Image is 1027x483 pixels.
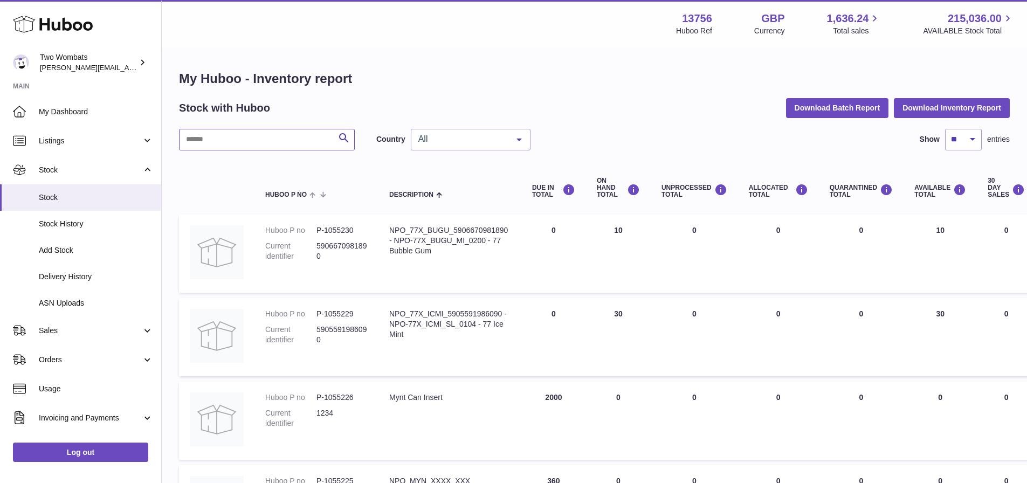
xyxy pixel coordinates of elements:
[586,215,651,293] td: 10
[13,443,148,462] a: Log out
[13,54,29,71] img: adam.randall@twowombats.com
[265,191,307,198] span: Huboo P no
[661,184,727,198] div: UNPROCESSED Total
[39,413,142,423] span: Invoicing and Payments
[376,134,405,144] label: Country
[948,11,1002,26] span: 215,036.00
[923,26,1014,36] span: AVAILABLE Stock Total
[39,136,142,146] span: Listings
[190,225,244,279] img: product image
[39,384,153,394] span: Usage
[754,26,785,36] div: Currency
[389,191,433,198] span: Description
[651,215,738,293] td: 0
[39,245,153,256] span: Add Stock
[39,272,153,282] span: Delivery History
[265,325,316,345] dt: Current identifier
[859,393,864,402] span: 0
[39,355,142,365] span: Orders
[738,215,819,293] td: 0
[40,63,274,72] span: [PERSON_NAME][EMAIL_ADDRESS][PERSON_NAME][DOMAIN_NAME]
[39,165,142,175] span: Stock
[904,215,977,293] td: 10
[39,326,142,336] span: Sales
[179,70,1010,87] h1: My Huboo - Inventory report
[651,382,738,460] td: 0
[920,134,940,144] label: Show
[532,184,575,198] div: DUE IN TOTAL
[265,408,316,429] dt: Current identifier
[651,298,738,376] td: 0
[904,382,977,460] td: 0
[265,241,316,261] dt: Current identifier
[40,52,137,73] div: Two Wombats
[389,392,511,403] div: Mynt Can Insert
[859,309,864,318] span: 0
[597,177,640,199] div: ON HAND Total
[904,298,977,376] td: 30
[914,184,966,198] div: AVAILABLE Total
[786,98,889,118] button: Download Batch Report
[39,192,153,203] span: Stock
[521,215,586,293] td: 0
[316,408,368,429] dd: 1234
[738,382,819,460] td: 0
[316,325,368,345] dd: 5905591986090
[265,392,316,403] dt: Huboo P no
[521,382,586,460] td: 2000
[316,309,368,319] dd: P-1055229
[859,226,864,234] span: 0
[586,298,651,376] td: 30
[39,219,153,229] span: Stock History
[389,225,511,256] div: NPO_77X_BUGU_5906670981890 - NPO-77X_BUGU_MI_0200 - 77 Bubble Gum
[676,26,712,36] div: Huboo Ref
[316,392,368,403] dd: P-1055226
[586,382,651,460] td: 0
[316,241,368,261] dd: 5906670981890
[827,11,881,36] a: 1,636.24 Total sales
[190,392,244,446] img: product image
[39,107,153,117] span: My Dashboard
[316,225,368,236] dd: P-1055230
[749,184,808,198] div: ALLOCATED Total
[389,309,511,340] div: NPO_77X_ICMI_5905591986090 - NPO-77X_ICMI_SL_0104 - 77 Ice Mint
[416,134,508,144] span: All
[833,26,881,36] span: Total sales
[830,184,893,198] div: QUARANTINED Total
[265,309,316,319] dt: Huboo P no
[827,11,869,26] span: 1,636.24
[923,11,1014,36] a: 215,036.00 AVAILABLE Stock Total
[894,98,1010,118] button: Download Inventory Report
[179,101,270,115] h2: Stock with Huboo
[738,298,819,376] td: 0
[265,225,316,236] dt: Huboo P no
[521,298,586,376] td: 0
[39,298,153,308] span: ASN Uploads
[190,309,244,363] img: product image
[988,177,1025,199] div: 30 DAY SALES
[987,134,1010,144] span: entries
[761,11,784,26] strong: GBP
[682,11,712,26] strong: 13756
